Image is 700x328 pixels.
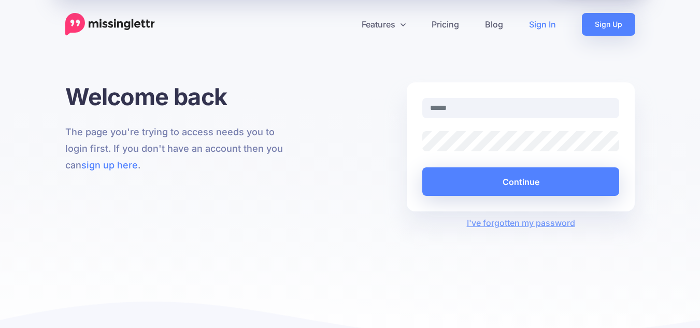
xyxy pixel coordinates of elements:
[516,13,569,36] a: Sign In
[65,82,294,111] h1: Welcome back
[422,167,620,196] button: Continue
[467,218,575,228] a: I've forgotten my password
[81,160,138,170] a: sign up here
[472,13,516,36] a: Blog
[419,13,472,36] a: Pricing
[582,13,635,36] a: Sign Up
[349,13,419,36] a: Features
[65,124,294,174] p: The page you're trying to access needs you to login first. If you don't have an account then you ...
